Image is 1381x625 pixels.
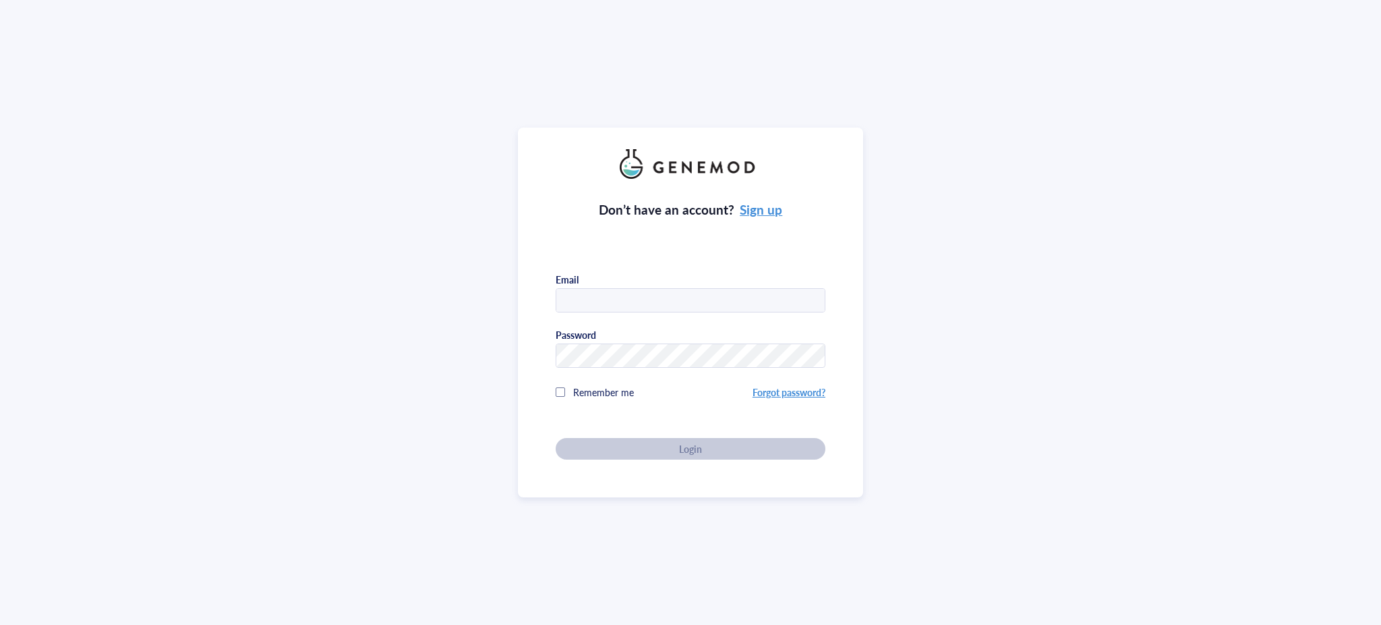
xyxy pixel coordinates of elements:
a: Forgot password? [753,385,825,399]
span: Remember me [573,385,634,399]
img: genemod_logo_light-BcqUzbGq.png [620,149,761,179]
div: Password [556,329,596,341]
a: Sign up [740,200,782,219]
div: Don’t have an account? [599,200,783,219]
div: Email [556,273,579,286]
